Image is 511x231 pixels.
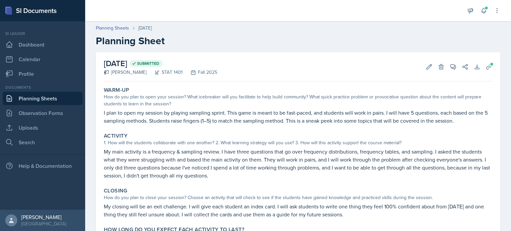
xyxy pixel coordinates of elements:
[104,187,127,194] label: Closing
[96,25,129,32] a: Planning Sheets
[104,139,492,146] div: 1. How will the students collaborate with one another? 2. What learning strategy will you use? 3....
[3,106,83,120] a: Observation Forms
[21,220,66,227] div: [GEOGRAPHIC_DATA]
[104,93,492,107] div: How do you plan to open your session? What icebreaker will you facilitate to help build community...
[104,133,127,139] label: Activity
[104,194,492,201] div: How do you plan to close your session? Choose an activity that will check to see if the students ...
[138,25,152,32] div: [DATE]
[146,69,183,76] div: STAT 1401
[3,53,83,66] a: Calendar
[183,69,217,76] div: Fall 2025
[104,109,492,125] p: I plan to open my session by playing sampling sprint. This game is meant to be fast-paced, and st...
[21,214,66,220] div: [PERSON_NAME]
[3,121,83,134] a: Uploads
[3,31,83,37] div: Si leader
[3,159,83,173] div: Help & Documentation
[104,87,129,93] label: Warm-Up
[104,69,146,76] div: [PERSON_NAME]
[104,148,492,179] p: My main activity is a frequency & sampling review. I have three questions that go over frequency ...
[3,84,83,90] div: Documents
[3,136,83,149] a: Search
[137,61,159,66] span: Submitted
[3,67,83,80] a: Profile
[3,92,83,105] a: Planning Sheets
[96,35,500,47] h2: Planning Sheet
[3,38,83,51] a: Dashboard
[104,202,492,218] p: My closing will be an exit challenge. I will give each student an index card. I will ask students...
[104,58,217,69] h2: [DATE]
